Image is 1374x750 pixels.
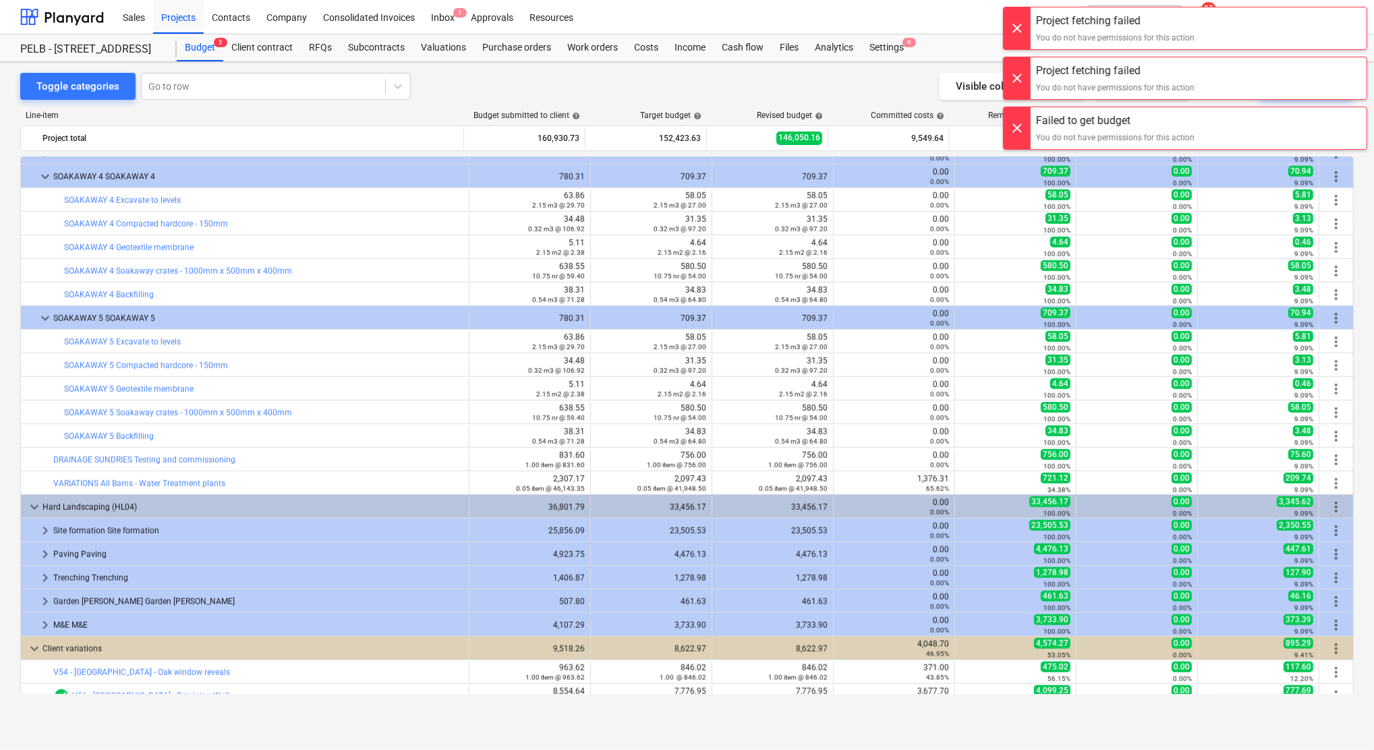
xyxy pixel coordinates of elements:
[839,380,949,399] div: 0.00
[718,172,828,181] div: 709.37
[1328,570,1344,586] span: More actions
[1173,439,1192,446] small: 0.00%
[37,617,53,633] span: keyboard_arrow_right
[940,73,1085,100] button: Visible columns:7/13
[839,356,949,375] div: 0.00
[930,438,949,445] small: 0.00%
[718,356,828,375] div: 31.35
[930,249,949,256] small: 0.00%
[1172,449,1192,460] span: 0.00
[1294,179,1313,187] small: 9.09%
[775,225,828,233] small: 0.32 m3 @ 97.20
[1046,426,1070,436] span: 34.83
[654,414,706,422] small: 10.75 nr @ 54.00
[666,34,714,61] div: Income
[658,249,706,256] small: 2.15 m2 @ 2.16
[591,127,701,149] div: 152,423.63
[1173,227,1192,234] small: 0.00%
[757,111,823,120] div: Revised budget
[64,408,292,417] a: SOAKAWAY 5 Soakaway crates - 1000mm x 500mm x 400mm
[64,361,228,370] a: SOAKAWAY 5 Compacted hardcore - 150mm
[1294,463,1313,470] small: 9.09%
[53,668,230,677] a: V54 - [GEOGRAPHIC_DATA] - Oak window reveals
[1294,321,1313,328] small: 9.09%
[1307,685,1374,750] iframe: Chat Widget
[475,238,585,257] div: 5.11
[718,285,828,304] div: 34.83
[654,367,706,374] small: 0.32 m3 @ 97.20
[930,202,949,209] small: 0.00%
[1173,179,1192,187] small: 0.00%
[658,391,706,398] small: 2.15 m2 @ 2.16
[596,451,706,469] div: 756.00
[1172,213,1192,224] span: 0.00
[596,285,706,304] div: 34.83
[654,272,706,280] small: 10.75 nr @ 54.00
[475,333,585,351] div: 63.86
[1173,297,1192,305] small: 0.00%
[626,34,666,61] a: Costs
[532,272,585,280] small: 10.75 nr @ 59.40
[776,132,822,144] span: 146,050.16
[340,34,413,61] a: Subcontracts
[1288,402,1313,413] span: 58.05
[475,403,585,422] div: 638.55
[1172,308,1192,318] span: 0.00
[1041,402,1070,413] span: 580.50
[1172,331,1192,342] span: 0.00
[64,243,194,252] a: SOAKAWAY 4 Geotextile membrane
[53,308,463,329] div: SOAKAWAY 5 SOAKAWAY 5
[596,403,706,422] div: 580.50
[768,461,828,469] small: 1.00 item @ 756.00
[1050,378,1070,389] span: 4.64
[1293,190,1313,200] span: 5.81
[1328,405,1344,421] span: More actions
[1293,355,1313,366] span: 3.13
[718,214,828,233] div: 31.35
[1293,284,1313,295] span: 3.48
[64,432,154,441] a: SOAKAWAY 5 Backfilling
[930,461,949,469] small: 0.00%
[1041,166,1070,177] span: 709.37
[20,111,465,120] div: Line-item
[453,8,467,18] span: 1
[1284,473,1313,484] span: 209.74
[1172,426,1192,436] span: 0.00
[1293,426,1313,436] span: 3.48
[37,169,53,185] span: keyboard_arrow_down
[1043,297,1070,305] small: 100.00%
[1172,190,1192,200] span: 0.00
[64,196,181,205] a: SOAKAWAY 4 Excavate to levels
[647,461,706,469] small: 1.00 item @ 756.00
[839,403,949,422] div: 0.00
[839,451,949,469] div: 0.00
[839,238,949,257] div: 0.00
[64,384,194,394] a: SOAKAWAY 5 Geotextile membrane
[956,78,1068,95] div: Visible columns : 7/13
[569,112,580,120] span: help
[177,34,223,61] a: Budget5
[475,380,585,399] div: 5.11
[637,485,706,492] small: 0.05 item @ 41,948.50
[1328,475,1344,492] span: More actions
[1173,463,1192,470] small: 0.00%
[474,34,559,61] div: Purchase orders
[1293,213,1313,224] span: 3.13
[596,333,706,351] div: 58.05
[1172,402,1192,413] span: 0.00
[1172,284,1192,295] span: 0.00
[1043,274,1070,281] small: 100.00%
[532,296,585,304] small: 0.54 m3 @ 71.28
[1046,355,1070,366] span: 31.35
[718,451,828,469] div: 756.00
[1294,297,1313,305] small: 9.09%
[718,314,828,323] div: 709.37
[64,219,228,229] a: SOAKAWAY 4 Compacted hardcore - 150mm
[214,38,227,47] span: 5
[64,266,292,276] a: SOAKAWAY 4 Soakaway crates - 1000mm x 500mm x 400mm
[301,34,340,61] div: RFQs
[839,333,949,351] div: 0.00
[839,262,949,281] div: 0.00
[1173,156,1192,163] small: 0.00%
